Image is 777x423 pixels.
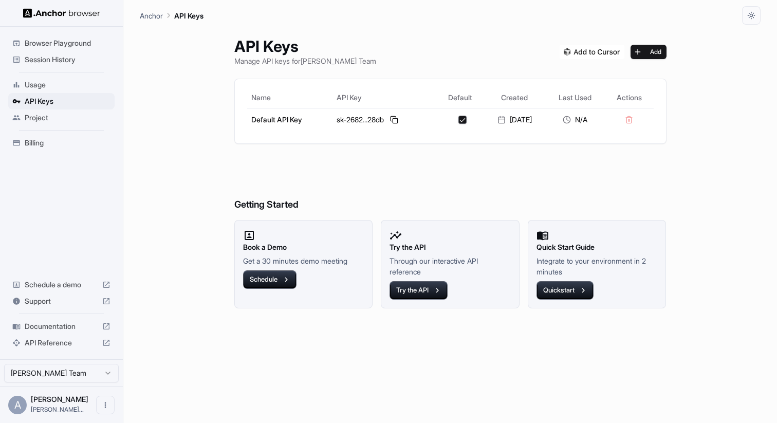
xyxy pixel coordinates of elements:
h2: Try the API [390,242,511,253]
span: angela@cleanlab.ai [31,406,84,413]
p: Get a 30 minutes demo meeting [243,255,364,266]
div: API Reference [8,335,115,351]
th: Name [247,87,333,108]
p: API Keys [174,10,203,21]
div: [DATE] [488,115,541,125]
div: Usage [8,77,115,93]
span: API Keys [25,96,110,106]
th: Default [437,87,484,108]
span: Usage [25,80,110,90]
span: Project [25,113,110,123]
button: Copy API key [388,114,400,126]
div: A [8,396,27,414]
h6: Getting Started [234,156,667,212]
img: Anchor Logo [23,8,100,18]
th: Created [484,87,545,108]
th: Last Used [545,87,605,108]
p: Integrate to your environment in 2 minutes [536,255,658,277]
span: Support [25,296,98,306]
div: Billing [8,135,115,151]
img: Add anchorbrowser MCP server to Cursor [560,45,624,59]
span: Documentation [25,321,98,332]
th: Actions [605,87,653,108]
div: sk-2682...28db [337,114,433,126]
button: Schedule [243,270,297,289]
button: Open menu [96,396,115,414]
span: Browser Playground [25,38,110,48]
button: Quickstart [536,281,594,300]
button: Try the API [390,281,448,300]
div: Project [8,109,115,126]
span: Billing [25,138,110,148]
div: Documentation [8,318,115,335]
div: Session History [8,51,115,68]
nav: breadcrumb [140,10,203,21]
p: Anchor [140,10,163,21]
span: Angela Liu [31,395,88,403]
div: Support [8,293,115,309]
div: Schedule a demo [8,277,115,293]
th: API Key [332,87,437,108]
h2: Quick Start Guide [536,242,658,253]
td: Default API Key [247,108,333,131]
span: Session History [25,54,110,65]
h2: Book a Demo [243,242,364,253]
p: Manage API keys for [PERSON_NAME] Team [234,56,376,66]
p: Through our interactive API reference [390,255,511,277]
div: Browser Playground [8,35,115,51]
span: Schedule a demo [25,280,98,290]
h1: API Keys [234,37,376,56]
div: API Keys [8,93,115,109]
span: API Reference [25,338,98,348]
button: Add [631,45,667,59]
div: N/A [549,115,601,125]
